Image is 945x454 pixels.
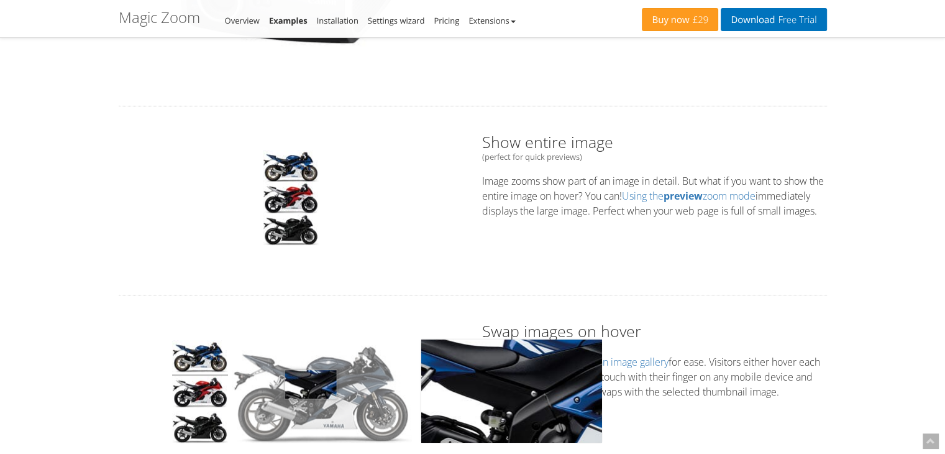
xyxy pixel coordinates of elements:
[368,15,425,26] a: Settings wizard
[232,340,412,443] img: Swap images on hover example
[622,189,756,203] a: Using thepreviewzoom mode
[434,15,459,26] a: Pricing
[482,320,827,342] h2: Swap images on hover
[119,9,200,25] h1: Magic Zoom
[263,150,319,182] img: Show entire image example
[482,131,827,161] h2: Show entire image
[172,340,228,376] img: Swap images on hover example
[482,354,827,399] p: Display images for ease. Visitors either hover each thumbnail on a desktop or touch with their fi...
[225,15,260,26] a: Overview
[482,174,827,218] p: Image zooms show part of an image in detail. But what if you want to show the entire image on hov...
[721,8,826,31] a: DownloadFree Trial
[482,153,827,161] small: (perfect for quick previews)
[263,213,319,245] img: Show entire image example
[172,376,228,411] img: Swap images on hover example
[172,411,228,447] img: Swap images on hover example
[547,355,669,369] a: together in an image gallery
[664,189,703,203] strong: preview
[468,15,515,26] a: Extensions
[317,15,358,26] a: Installation
[642,8,718,31] a: Buy now£29
[690,15,709,25] span: £29
[263,182,319,213] img: Show entire image example
[232,340,412,443] a: Swap images on hover exampleSwap images on hover example
[775,15,816,25] span: Free Trial
[269,15,308,26] a: Examples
